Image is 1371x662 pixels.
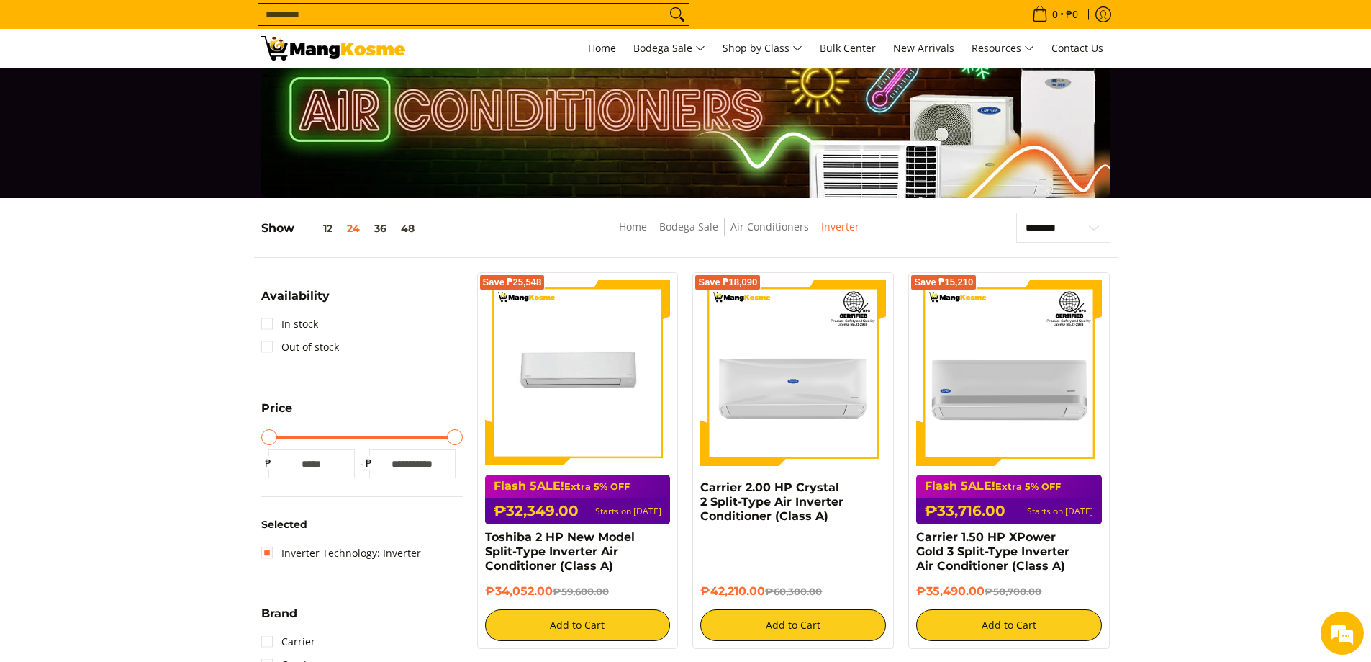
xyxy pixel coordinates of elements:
img: Toshiba 2 HP New Model Split-Type Inverter Air Conditioner (Class A) [485,280,671,466]
span: Home [588,41,616,55]
a: In stock [261,313,318,336]
del: ₱60,300.00 [765,586,822,597]
span: New Arrivals [893,41,954,55]
button: Add to Cart [700,609,886,641]
span: Price [261,403,292,414]
a: Carrier [261,630,315,653]
span: • [1028,6,1082,22]
a: Bodega Sale [659,220,718,233]
button: Add to Cart [485,609,671,641]
h6: ₱35,490.00 [916,584,1102,599]
span: Save ₱15,210 [914,278,973,287]
span: ₱ [362,456,376,470]
h6: ₱42,210.00 [700,584,886,599]
a: Bodega Sale [626,29,712,68]
span: Save ₱18,090 [698,278,757,287]
a: Resources [964,29,1041,68]
span: Save ₱25,548 [483,278,542,287]
button: 36 [367,223,394,234]
summary: Open [261,608,297,630]
a: Home [581,29,623,68]
span: Inverter [821,218,859,236]
img: Bodega Sale Aircon l Mang Kosme: Home Appliances Warehouse Sale [261,36,405,61]
summary: Open [261,290,330,313]
a: Home [619,220,647,233]
a: Carrier 2.00 HP Crystal 2 Split-Type Air Inverter Conditioner (Class A) [700,480,843,523]
a: Bulk Center [813,29,883,68]
button: Add to Cart [916,609,1102,641]
span: Bulk Center [820,41,876,55]
del: ₱50,700.00 [985,586,1041,597]
button: 48 [394,223,422,234]
a: Out of stock [261,336,339,359]
span: 0 [1050,9,1060,19]
a: Contact Us [1044,29,1110,68]
span: Bodega Sale [633,40,705,58]
h5: Show [261,221,422,236]
span: ₱ [261,456,276,470]
button: 24 [340,223,367,234]
a: Inverter Technology: Inverter [261,542,421,565]
span: Resources [972,40,1034,58]
summary: Open [261,403,292,425]
a: Toshiba 2 HP New Model Split-Type Inverter Air Conditioner (Class A) [485,530,635,573]
a: Carrier 1.50 HP XPower Gold 3 Split-Type Inverter Air Conditioner (Class A) [916,530,1069,573]
del: ₱59,600.00 [553,586,609,597]
span: ₱0 [1064,9,1080,19]
a: Air Conditioners [730,220,809,233]
span: Contact Us [1051,41,1103,55]
span: Availability [261,290,330,302]
nav: Main Menu [420,29,1110,68]
nav: Breadcrumbs [521,218,957,251]
a: New Arrivals [886,29,961,68]
span: Shop by Class [723,40,802,58]
img: Carrier 1.50 HP XPower Gold 3 Split-Type Inverter Air Conditioner (Class A) [916,280,1102,466]
a: Shop by Class [715,29,810,68]
button: Search [666,4,689,25]
h6: Selected [261,519,463,532]
img: Carrier 2.00 HP Crystal 2 Split-Type Air Inverter Conditioner (Class A) [700,280,886,466]
button: 12 [294,223,340,234]
span: Brand [261,608,297,619]
h6: ₱34,052.00 [485,584,671,599]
